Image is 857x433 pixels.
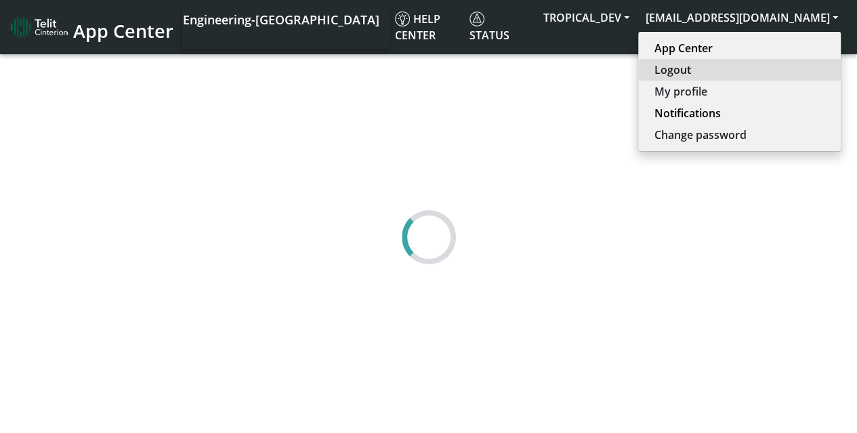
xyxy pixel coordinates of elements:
a: Notifications [654,105,824,121]
button: TROPICAL_DEV [535,5,637,30]
img: knowledge.svg [395,12,410,26]
img: status.svg [469,12,484,26]
button: My profile [638,81,841,102]
span: Status [469,12,509,43]
button: [EMAIL_ADDRESS][DOMAIN_NAME] [637,5,846,30]
a: Your current platform instance [182,5,379,33]
button: Logout [638,59,841,81]
button: Notifications [638,102,841,124]
a: Help center [390,5,464,49]
span: Engineering-[GEOGRAPHIC_DATA] [183,12,379,28]
button: App Center [638,37,841,59]
a: App Center [11,13,171,42]
img: logo-telit-cinterion-gw-new.png [11,16,68,38]
span: Help center [395,12,440,43]
span: App Center [73,18,173,43]
a: Status [464,5,535,49]
a: App Center [654,40,824,56]
button: Change password [638,124,841,146]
